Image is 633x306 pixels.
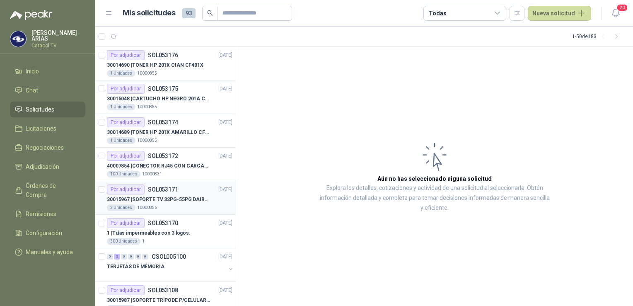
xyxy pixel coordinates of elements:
[95,114,236,148] a: Por adjudicarSOL053174[DATE] 30014689 |TONER HP 201X AMARILLO CF402X1 Unidades10000855
[135,254,141,260] div: 0
[148,187,178,192] p: SOL053171
[26,124,56,133] span: Licitaciones
[148,119,178,125] p: SOL053174
[142,238,145,245] p: 1
[148,287,178,293] p: SOL053108
[107,171,140,177] div: 100 Unidades
[218,152,232,160] p: [DATE]
[218,186,232,194] p: [DATE]
[107,263,164,271] p: TERJETAS DE MEMORIA
[608,6,623,21] button: 20
[107,185,145,194] div: Por adjudicar
[128,254,134,260] div: 0
[114,254,120,260] div: 2
[107,151,145,161] div: Por adjudicar
[107,285,145,295] div: Por adjudicar
[148,86,178,92] p: SOL053175
[207,10,213,16] span: search
[95,80,236,114] a: Por adjudicarSOL053175[DATE] 30015048 |CARTUCHO HP NEGRO 201A CF400X1 Unidades10000855
[95,148,236,181] a: Por adjudicarSOL053172[DATE] 40007854 |CONECTOR RJ45 CON CARCASA CAT 5E100 Unidades10000831
[137,104,157,110] p: 10000855
[31,43,85,48] p: Caracol TV
[10,178,85,203] a: Órdenes de Compra
[152,254,186,260] p: GSOL005100
[95,181,236,215] a: Por adjudicarSOL053171[DATE] 30015967 |SOPORTE TV 32PG-55PG DAIRU LPA52-446KIT22 Unidades10000856
[377,174,492,183] h3: Aún no has seleccionado niguna solicitud
[148,52,178,58] p: SOL053176
[142,254,148,260] div: 0
[616,4,628,12] span: 20
[218,253,232,261] p: [DATE]
[218,85,232,93] p: [DATE]
[137,137,157,144] p: 10000855
[528,6,591,21] button: Nueva solicitud
[107,204,135,211] div: 2 Unidades
[137,70,157,77] p: 10000855
[10,102,85,117] a: Solicitudes
[10,225,85,241] a: Configuración
[107,50,145,60] div: Por adjudicar
[107,252,234,278] a: 0 2 0 0 0 0 GSOL005100[DATE] TERJETAS DE MEMORIA
[10,10,52,20] img: Logo peakr
[10,83,85,98] a: Chat
[137,204,157,211] p: 10000856
[218,51,232,59] p: [DATE]
[26,228,62,238] span: Configuración
[572,30,623,43] div: 1 - 50 de 183
[10,140,85,155] a: Negociaciones
[107,296,210,304] p: 30015987 | SOPORTE TRIPODE P/CELULAR GENERICO
[26,105,54,114] span: Solicitudes
[10,63,85,79] a: Inicio
[10,121,85,136] a: Licitaciones
[31,30,85,41] p: [PERSON_NAME] ARIAS
[107,254,113,260] div: 0
[107,95,210,103] p: 30015048 | CARTUCHO HP NEGRO 201A CF400X
[218,287,232,294] p: [DATE]
[107,129,210,136] p: 30014689 | TONER HP 201X AMARILLO CF402X
[429,9,446,18] div: Todas
[123,7,176,19] h1: Mis solicitudes
[26,67,39,76] span: Inicio
[107,162,210,170] p: 40007854 | CONECTOR RJ45 CON CARCASA CAT 5E
[26,162,59,171] span: Adjudicación
[95,47,236,80] a: Por adjudicarSOL053176[DATE] 30014690 |TONER HP 201X CIAN CF401X1 Unidades10000855
[121,254,127,260] div: 0
[107,238,140,245] div: 300 Unidades
[26,209,56,219] span: Remisiones
[10,159,85,175] a: Adjudicación
[10,206,85,222] a: Remisiones
[26,181,77,199] span: Órdenes de Compra
[182,8,196,18] span: 93
[26,143,64,152] span: Negociaciones
[95,215,236,248] a: Por adjudicarSOL053170[DATE] 1 |Tulas impermeables con 3 logos.300 Unidades1
[107,218,145,228] div: Por adjudicar
[148,153,178,159] p: SOL053172
[107,137,135,144] div: 1 Unidades
[107,70,135,77] div: 1 Unidades
[218,219,232,227] p: [DATE]
[107,117,145,127] div: Por adjudicar
[107,84,145,94] div: Por adjudicar
[10,31,26,47] img: Company Logo
[26,86,38,95] span: Chat
[148,220,178,226] p: SOL053170
[218,119,232,126] p: [DATE]
[10,244,85,260] a: Manuales y ayuda
[107,229,191,237] p: 1 | Tulas impermeables con 3 logos.
[107,61,203,69] p: 30014690 | TONER HP 201X CIAN CF401X
[26,248,73,257] span: Manuales y ayuda
[107,196,210,204] p: 30015967 | SOPORTE TV 32PG-55PG DAIRU LPA52-446KIT2
[142,171,162,177] p: 10000831
[107,104,135,110] div: 1 Unidades
[319,183,550,213] p: Explora los detalles, cotizaciones y actividad de una solicitud al seleccionarla. Obtén informaci...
